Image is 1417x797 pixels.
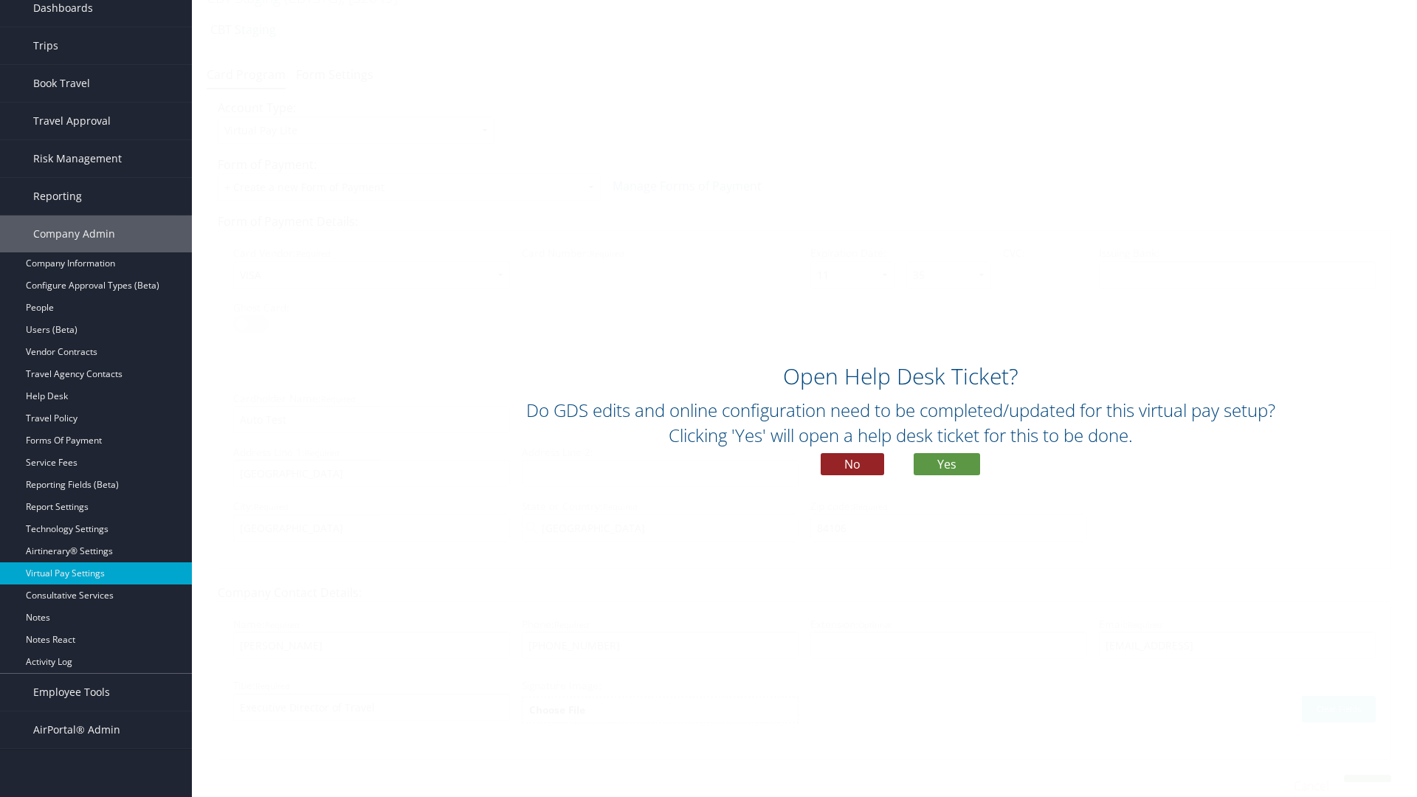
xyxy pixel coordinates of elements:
span: Trips [33,27,58,64]
span: Risk Management [33,140,122,177]
span: Employee Tools [33,674,110,711]
span: Book Travel [33,65,90,102]
span: Reporting [33,178,82,215]
button: Yes [914,453,980,475]
button: No [821,453,884,475]
span: Company Admin [33,215,115,252]
span: AirPortal® Admin [33,711,120,748]
span: Travel Approval [33,103,111,139]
